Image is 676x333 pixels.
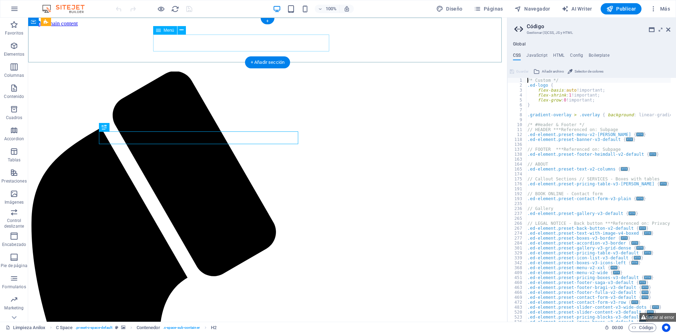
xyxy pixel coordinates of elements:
div: 176 [508,181,527,186]
span: Páginas [474,5,503,12]
div: 339 [508,255,527,260]
div: + [261,18,274,24]
div: 175 [508,177,527,181]
div: + Añadir sección [245,56,290,68]
span: Haz clic para seleccionar y doble clic para editar [137,323,160,332]
div: 136 [508,142,527,147]
button: Código [628,323,656,332]
div: 6 [508,103,527,107]
span: Selector de colores [575,67,603,76]
h3: Gestionar (S)CSS, JS y HTML [527,30,656,36]
div: 192 [508,191,527,196]
div: 12 [508,132,527,137]
p: Pie de página [1,263,27,269]
span: Más [650,5,670,12]
a: Skip to main content [3,3,50,9]
span: ... [631,261,638,265]
span: Menú [164,28,174,32]
i: Al redimensionar, ajustar el nivel de zoom automáticamente para ajustarse al dispositivo elegido. [344,6,350,12]
p: Cuadros [6,115,23,121]
div: 368 [508,265,527,270]
span: ... [647,310,654,314]
span: ... [644,251,651,255]
div: 5 [508,98,527,103]
div: 342 [508,260,527,265]
span: : [617,325,618,330]
div: 451 [508,275,527,280]
div: 266 [508,221,527,226]
p: Favoritos [5,30,23,36]
span: ... [652,305,659,309]
div: Diseño (Ctrl+Alt+Y) [433,3,465,14]
div: 301 [508,246,527,251]
div: 8 [508,112,527,117]
p: Tablas [8,157,21,163]
span: ... [611,266,618,270]
span: Navegador [514,5,550,12]
span: ... [628,211,636,215]
span: Haz clic para seleccionar y doble clic para editar [56,323,73,332]
i: Volver a cargar página [171,5,179,13]
button: Más [647,3,673,14]
h6: 100% [325,5,337,13]
p: Contenido [4,94,24,99]
div: 164 [508,162,527,167]
span: ... [637,246,644,250]
span: . preset-c-space-default [75,323,112,332]
div: 523 [508,315,527,320]
div: 520 [508,310,527,315]
div: 4 [508,93,527,98]
button: AI Writer [559,3,595,14]
button: Diseño [433,3,465,14]
span: ... [626,137,633,141]
button: Añadir archivo [532,67,565,76]
h4: CSS [513,53,521,61]
div: 463 [508,285,527,290]
div: 235 [508,201,527,206]
div: 137 [508,147,527,152]
div: 284 [508,241,527,246]
button: Haz clic para salir del modo de previsualización y seguir editando [157,5,165,13]
button: Navegador [512,3,553,14]
div: 165 [508,167,527,172]
p: Prestaciones [1,178,26,184]
div: 466 [508,290,527,295]
span: ... [644,231,651,235]
button: reload [171,5,179,13]
h4: Boilerplate [589,53,609,61]
span: ... [637,197,644,201]
span: ... [639,280,646,284]
p: Marketing [4,305,24,311]
span: ... [631,241,638,245]
button: 100% [315,5,340,13]
div: 3 [508,88,527,93]
div: 409 [508,270,527,275]
div: 460 [508,280,527,285]
p: Columnas [4,73,24,78]
button: Usercentrics [662,323,670,332]
span: ... [644,276,651,279]
div: 11 [508,127,527,132]
span: Publicar [606,5,636,12]
button: Publicar [601,3,642,14]
div: 163 [508,157,527,162]
span: ... [613,271,620,275]
h6: Tiempo de la sesión [605,323,623,332]
button: Páginas [471,3,506,14]
span: ... [641,285,649,289]
h2: Código [527,23,670,30]
span: Añadir archivo [542,67,564,76]
span: . c-space-sub-container [163,323,200,332]
div: 472 [508,300,527,305]
a: Haz clic para cancelar la selección y doble clic para abrir páginas [6,323,46,332]
span: ... [621,167,628,171]
div: 236 [508,206,527,211]
div: 277 [508,236,527,241]
p: Encabezado [2,242,26,247]
div: 274 [508,231,527,236]
span: ... [660,182,667,186]
span: ... [639,226,646,230]
span: Código [632,323,653,332]
div: 1 [508,78,527,83]
span: ... [637,132,644,136]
